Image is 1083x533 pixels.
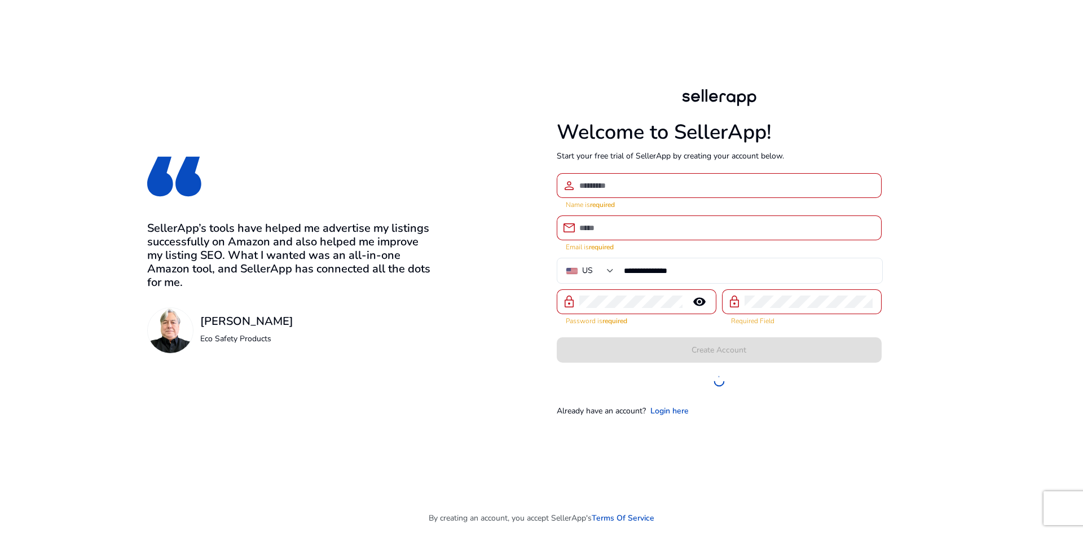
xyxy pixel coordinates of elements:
[562,221,576,235] span: email
[562,179,576,192] span: person
[566,240,873,252] mat-error: Email is
[557,150,882,162] p: Start your free trial of SellerApp by creating your account below.
[557,120,882,144] h1: Welcome to SellerApp!
[562,295,576,309] span: lock
[728,295,741,309] span: lock
[566,198,873,210] mat-error: Name is
[686,295,713,309] mat-icon: remove_red_eye
[589,243,614,252] strong: required
[582,265,593,277] div: US
[557,405,646,417] p: Already have an account?
[731,314,873,326] mat-error: Required Field
[650,405,689,417] a: Login here
[566,314,707,326] mat-error: Password is
[200,333,293,345] p: Eco Safety Products
[592,512,654,524] a: Terms Of Service
[200,315,293,328] h3: [PERSON_NAME]
[147,222,436,289] h3: SellerApp’s tools have helped me advertise my listings successfully on Amazon and also helped me ...
[602,316,627,325] strong: required
[590,200,615,209] strong: required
